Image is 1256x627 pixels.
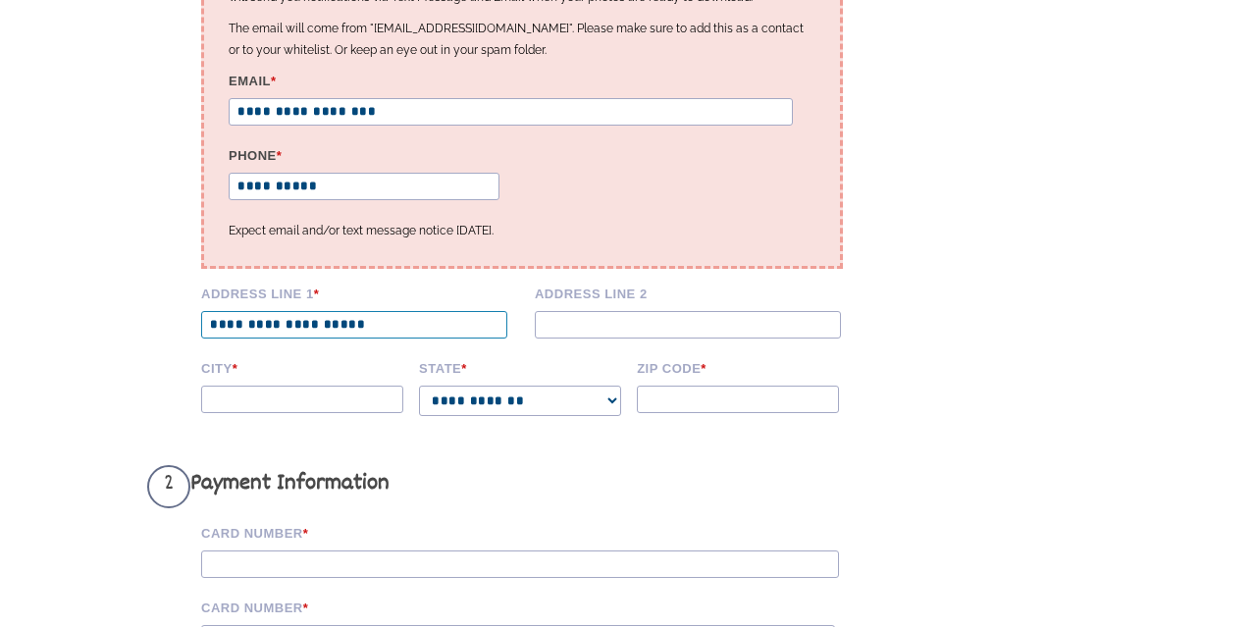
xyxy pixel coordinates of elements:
[201,598,868,615] label: Card Number
[229,18,815,61] p: The email will come from "[EMAIL_ADDRESS][DOMAIN_NAME]". Please make sure to add this as a contac...
[201,358,405,376] label: City
[229,71,815,88] label: Email
[419,358,623,376] label: State
[637,358,841,376] label: Zip code
[535,284,855,301] label: Address Line 2
[229,220,815,241] p: Expect email and/or text message notice [DATE].
[229,145,510,163] label: Phone
[147,465,190,508] span: 2
[147,465,868,508] h3: Payment Information
[201,523,868,541] label: Card Number
[201,284,521,301] label: Address Line 1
